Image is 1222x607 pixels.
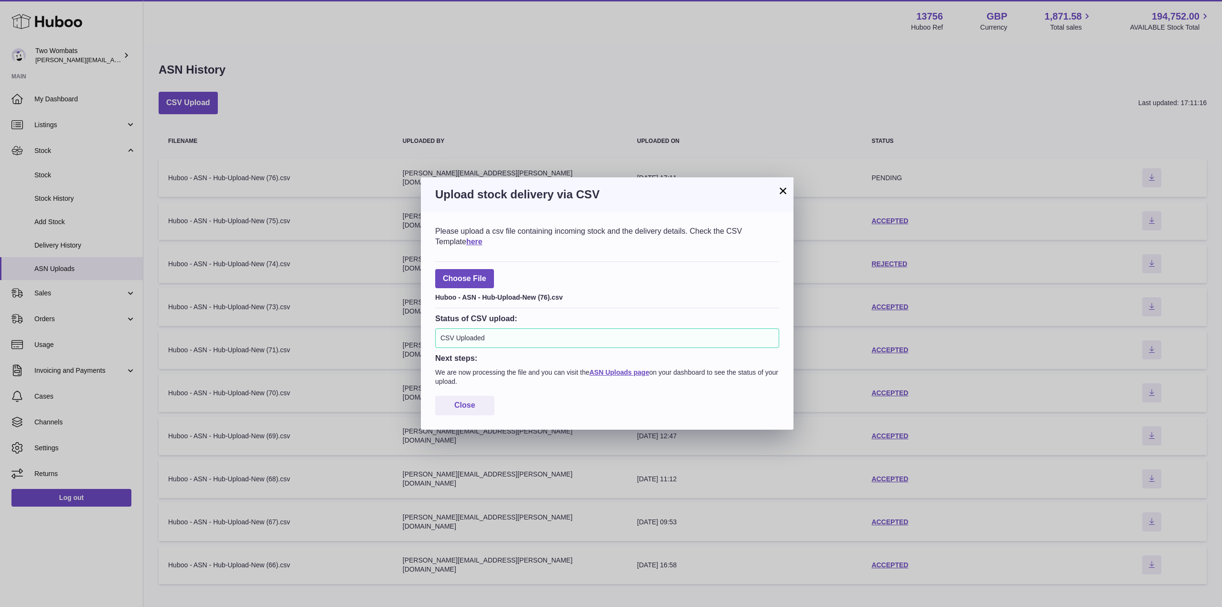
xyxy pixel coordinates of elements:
[454,401,475,409] span: Close
[435,291,779,302] div: Huboo - ASN - Hub-Upload-New (76).csv
[435,396,494,415] button: Close
[435,328,779,348] div: CSV Uploaded
[435,313,779,324] h3: Status of CSV upload:
[435,187,779,202] h3: Upload stock delivery via CSV
[777,185,789,196] button: ×
[435,226,779,247] div: Please upload a csv file containing incoming stock and the delivery details. Check the CSV Template
[590,369,649,376] a: ASN Uploads page
[435,353,779,363] h3: Next steps:
[435,269,494,289] span: Choose File
[435,368,779,386] p: We are now processing the file and you can visit the on your dashboard to see the status of your ...
[466,238,482,246] a: here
